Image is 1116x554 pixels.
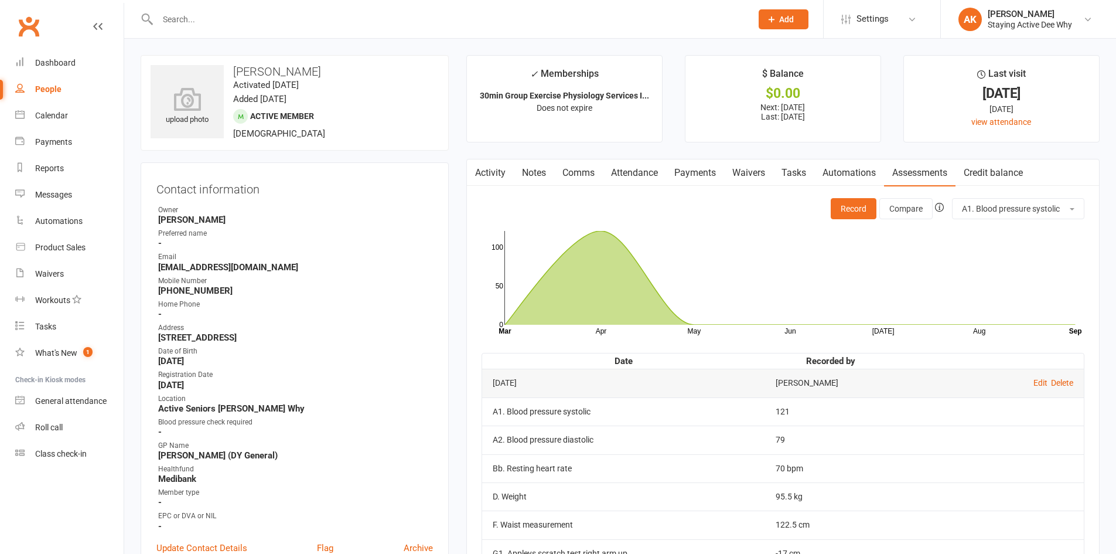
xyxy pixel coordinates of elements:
td: A1. Blood pressure systolic [482,397,765,426]
div: Product Sales [35,243,86,252]
a: People [15,76,124,103]
div: Last visit [977,66,1026,87]
a: Payments [666,159,724,186]
a: Messages [15,182,124,208]
span: [DEMOGRAPHIC_DATA] [233,128,325,139]
div: Mobile Number [158,276,433,287]
a: Delete [1051,378,1073,388]
span: A1. Blood pressure systolic [962,204,1060,213]
div: Roll call [35,423,63,432]
td: Bb. Resting heart rate [482,454,765,482]
strong: [DATE] [158,380,433,390]
div: $0.00 [696,87,870,100]
a: Tasks [15,314,124,340]
div: Email [158,251,433,263]
div: Class check-in [35,449,87,458]
th: Date [482,354,765,369]
strong: - [158,497,433,508]
a: Edit [1033,378,1047,388]
div: Owner [158,205,433,216]
a: Dashboard [15,50,124,76]
div: [DATE] [493,379,755,388]
div: Reports [35,164,64,173]
strong: - [158,309,433,320]
a: Comms [554,159,603,186]
div: $ Balance [762,66,804,87]
a: Notes [514,159,554,186]
button: A1. Blood pressure systolic [952,198,1084,219]
a: Clubworx [14,12,43,41]
span: Active member [250,111,314,121]
a: Calendar [15,103,124,129]
a: Attendance [603,159,666,186]
strong: Medibank [158,474,433,484]
strong: [DATE] [158,356,433,366]
td: [PERSON_NAME] [765,369,897,397]
a: Waivers [15,261,124,287]
div: People [35,84,62,94]
a: Waivers [724,159,773,186]
button: Record [831,198,876,219]
input: Search... [154,11,743,28]
div: Automations [35,216,83,226]
a: Class kiosk mode [15,441,124,467]
td: 121 [765,397,897,426]
td: F. Waist measurement [482,511,765,539]
div: Memberships [530,66,599,88]
strong: Active Seniors [PERSON_NAME] Why [158,403,433,414]
td: 70 bpm [765,454,897,482]
a: Reports [15,155,124,182]
strong: - [158,238,433,249]
div: Blood pressure check required [158,417,433,428]
strong: - [158,521,433,532]
a: Payments [15,129,124,155]
time: Activated [DATE] [233,80,299,90]
td: 122.5 cm [765,511,897,539]
span: Add [779,15,794,24]
div: Location [158,393,433,405]
a: Automations [15,208,124,234]
strong: - [158,427,433,437]
div: upload photo [151,87,224,126]
div: [DATE] [914,87,1088,100]
div: Payments [35,137,72,147]
strong: 30min Group Exercise Physiology Services I... [480,91,649,100]
div: Member type [158,487,433,498]
a: Assessments [884,159,955,186]
a: Workouts [15,287,124,314]
time: Added [DATE] [233,94,286,104]
span: Settings [856,6,889,32]
span: Does not expire [537,103,592,113]
a: view attendance [971,117,1031,127]
div: Messages [35,190,72,199]
div: Calendar [35,111,68,120]
strong: [PERSON_NAME] [158,215,433,225]
a: Credit balance [955,159,1031,186]
h3: Contact information [156,178,433,196]
td: 79 [765,426,897,454]
div: Staying Active Dee Why [988,19,1072,30]
strong: [PHONE_NUMBER] [158,286,433,296]
td: A2. Blood pressure diastolic [482,426,765,454]
div: Registration Date [158,369,433,380]
div: Date of Birth [158,346,433,357]
a: Automations [814,159,884,186]
a: General attendance kiosk mode [15,388,124,414]
td: 95.5 kg [765,482,897,511]
a: Product Sales [15,234,124,261]
div: GP Name [158,440,433,451]
a: What's New1 [15,340,124,366]
div: Address [158,322,433,334]
div: [PERSON_NAME] [988,9,1072,19]
a: Roll call [15,414,124,441]
strong: [EMAIL_ADDRESS][DOMAIN_NAME] [158,262,433,273]
strong: [PERSON_NAME] (DY General) [158,450,433,461]
i: ✓ [530,69,538,80]
div: Dashboard [35,58,76,67]
td: D. Weight [482,482,765,511]
div: Workouts [35,295,70,305]
a: Tasks [773,159,814,186]
span: 1 [83,347,93,357]
div: Healthfund [158,464,433,475]
div: Tasks [35,322,56,331]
